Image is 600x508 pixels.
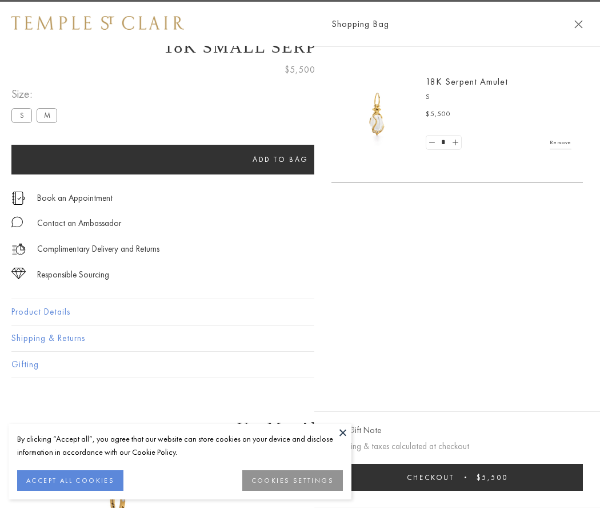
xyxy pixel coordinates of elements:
a: Set quantity to 0 [426,136,438,150]
button: Checkout $5,500 [331,464,583,491]
h1: 18K Small Serpent Amulet [11,37,589,57]
img: icon_delivery.svg [11,242,26,256]
h3: You May Also Like [29,419,571,437]
span: $5,500 [477,473,508,482]
img: P51836-E11SERPPV [343,80,411,149]
div: Contact an Ambassador [37,216,121,231]
img: icon_appointment.svg [11,192,25,205]
img: Temple St. Clair [11,16,184,30]
p: S [426,92,571,103]
button: Add to bag [11,145,550,174]
a: Remove [550,136,571,149]
a: Set quantity to 2 [449,136,461,150]
button: ACCEPT ALL COOKIES [17,470,123,491]
div: Responsible Sourcing [37,268,109,282]
a: 18K Serpent Amulet [426,76,508,88]
span: $5,500 [285,62,315,77]
span: Add to bag [253,154,309,164]
p: Shipping & taxes calculated at checkout [331,439,583,454]
span: Shopping Bag [331,17,389,31]
button: COOKIES SETTINGS [242,470,343,491]
button: Shipping & Returns [11,326,589,351]
button: Add Gift Note [331,423,381,438]
button: Gifting [11,352,589,378]
img: MessageIcon-01_2.svg [11,216,23,228]
label: S [11,108,32,122]
span: Size: [11,85,62,104]
span: Checkout [407,473,454,482]
p: Complimentary Delivery and Returns [37,242,159,256]
span: $5,500 [426,109,451,120]
button: Product Details [11,299,589,325]
label: M [37,108,57,122]
img: icon_sourcing.svg [11,268,26,279]
button: Close Shopping Bag [574,20,583,29]
div: By clicking “Accept all”, you agree that our website can store cookies on your device and disclos... [17,432,343,459]
a: Book an Appointment [37,192,113,204]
